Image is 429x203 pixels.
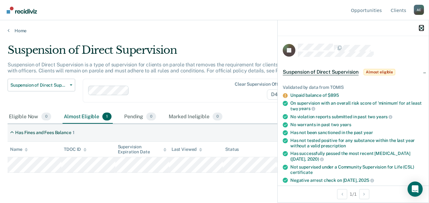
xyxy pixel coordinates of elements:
[41,113,51,121] span: 0
[337,189,347,199] button: Previous Opportunity
[376,114,392,119] span: years
[283,69,359,75] span: Suspension of Direct Supervision
[146,113,156,121] span: 0
[290,170,312,175] span: certificate
[118,144,166,155] div: Supervision Expiration Date
[364,130,373,135] span: year
[102,113,112,121] span: 1
[290,93,424,98] div: Unpaid balance of $895
[10,147,28,152] div: Name
[267,89,290,100] span: D40
[290,101,424,111] div: On supervision with an overall risk score of 'minimum' for at least two
[123,110,157,124] div: Pending
[307,157,324,162] span: 2020)
[73,130,75,135] div: 1
[278,62,429,82] div: Suspension of Direct SupervisionAlmost eligible
[7,7,37,14] img: Recidiviz
[290,138,424,149] div: Has not tested positive for any substance within the last year without a valid
[10,83,67,88] span: Suspension of Direct Supervision
[278,186,429,202] div: 1 / 1
[225,147,239,152] div: Status
[414,5,424,15] button: Profile dropdown button
[8,44,329,62] div: Suspension of Direct Supervision
[408,181,423,197] div: Open Intercom Messenger
[340,122,351,127] span: years
[414,5,424,15] div: A C
[321,143,346,148] span: prescription
[63,110,113,124] div: Almost Eligible
[364,69,395,75] span: Almost eligible
[8,110,52,124] div: Eligible Now
[290,122,424,127] div: No warrants in past two
[290,114,424,120] div: No violation reports submitted in past two
[167,110,224,124] div: Marked Ineligible
[8,28,421,34] a: Home
[359,189,369,199] button: Next Opportunity
[299,106,315,111] span: years
[213,113,222,121] span: 0
[359,178,374,183] span: 2025
[283,85,424,90] div: Validated by data from TOMIS
[290,130,424,135] div: Has not been sanctioned in the past
[15,130,71,135] div: Has Fines and Fees Balance
[8,62,319,74] p: Suspension of Direct Supervision is a type of supervision for clients on parole that removes the ...
[64,147,87,152] div: TDOC ID
[172,147,202,152] div: Last Viewed
[290,177,424,183] div: Negative arrest check on [DATE],
[235,82,288,87] div: Clear supervision officers
[290,151,424,162] div: Has successfully passed the most recent [MEDICAL_DATA] ([DATE],
[290,164,424,175] div: Not supervised under a Community Supervision for Life (CSL)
